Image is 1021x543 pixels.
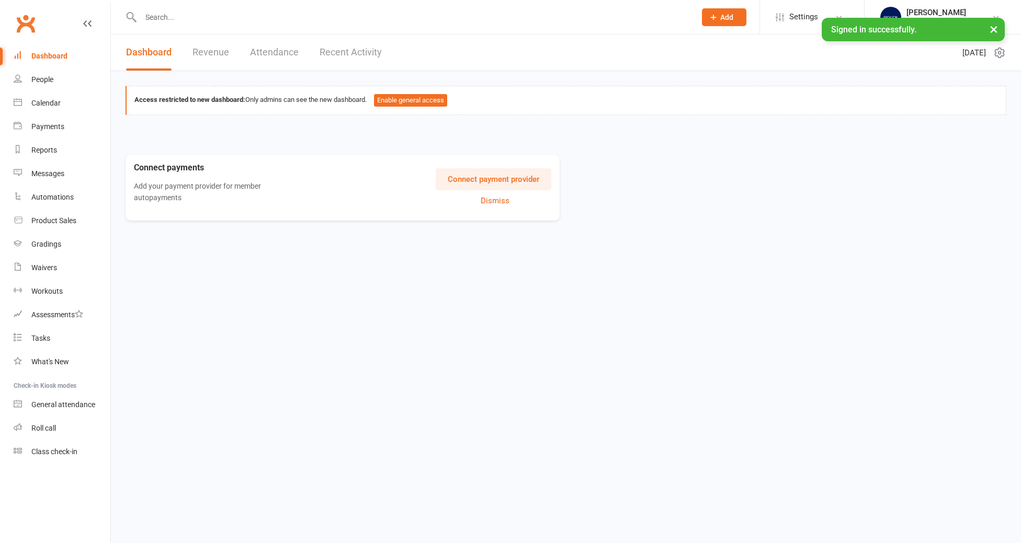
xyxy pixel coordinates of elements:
[14,162,110,186] a: Messages
[14,393,110,417] a: General attendance kiosk mode
[880,7,901,28] img: thumb_image1695682096.png
[906,17,970,27] div: Giokick Martial Arts
[31,400,95,409] div: General attendance
[31,52,67,60] div: Dashboard
[374,94,447,107] button: Enable general access
[126,34,172,71] a: Dashboard
[984,18,1003,40] button: ×
[134,94,998,107] div: Only admins can see the new dashboard.
[14,91,110,115] a: Calendar
[31,122,64,131] div: Payments
[14,209,110,233] a: Product Sales
[14,138,110,162] a: Reports
[31,263,57,272] div: Waivers
[14,280,110,303] a: Workouts
[906,8,970,17] div: [PERSON_NAME]
[831,25,916,34] span: Signed in successfully.
[31,169,64,178] div: Messages
[14,440,110,464] a: Class kiosk mode
[31,357,69,366] div: What's New
[31,240,61,248] div: Gradings
[13,10,39,37] a: Clubworx
[702,8,746,26] button: Add
[14,256,110,280] a: Waivers
[31,193,74,201] div: Automations
[962,47,986,59] span: [DATE]
[14,44,110,68] a: Dashboard
[438,194,551,207] button: Dismiss
[134,163,310,172] h3: Connect payments
[789,5,818,29] span: Settings
[134,96,245,103] strong: Access restricted to new dashboard:
[31,334,50,342] div: Tasks
[14,350,110,374] a: What's New
[31,287,63,295] div: Workouts
[14,68,110,91] a: People
[250,34,299,71] a: Attendance
[31,424,56,432] div: Roll call
[31,216,76,225] div: Product Sales
[14,327,110,350] a: Tasks
[31,310,83,319] div: Assessments
[14,303,110,327] a: Assessments
[14,233,110,256] a: Gradings
[192,34,229,71] a: Revenue
[320,34,382,71] a: Recent Activity
[31,447,77,456] div: Class check-in
[720,13,733,21] span: Add
[138,10,688,25] input: Search...
[14,115,110,138] a: Payments
[31,75,53,84] div: People
[31,99,61,107] div: Calendar
[436,168,551,190] button: Connect payment provider
[31,146,57,154] div: Reports
[14,417,110,440] a: Roll call
[134,180,292,204] p: Add your payment provider for member autopayments
[14,186,110,209] a: Automations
